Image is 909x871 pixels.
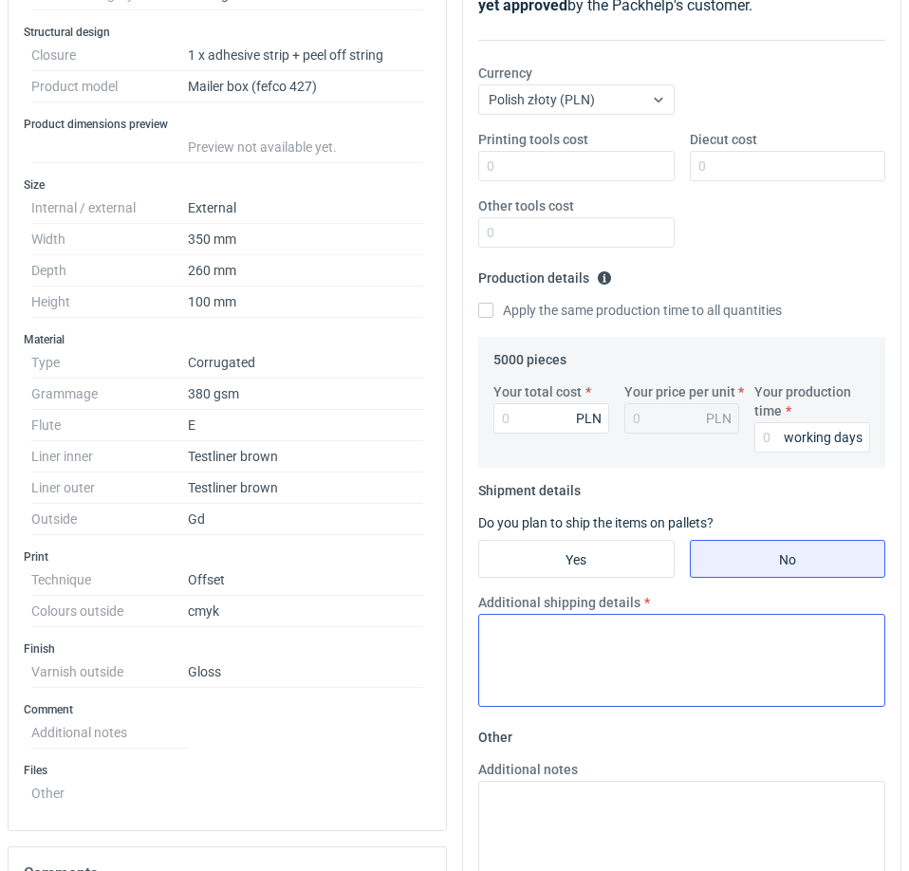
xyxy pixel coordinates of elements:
[478,196,574,215] label: Other tools cost
[478,151,675,181] input: 0
[31,224,188,255] dt: Width
[188,193,423,224] dd: External
[624,382,735,401] label: Your price per unit
[188,596,423,627] dd: cmyk
[188,473,423,504] dd: Testliner brown
[188,410,423,441] dd: E
[188,379,423,410] dd: 380 gsm
[493,382,582,401] label: Your total cost
[188,565,423,596] dd: Offset
[24,117,431,132] h3: Product dimensions preview
[31,717,188,749] dt: Additional notes
[31,565,188,596] dt: Technique
[31,657,188,688] dt: Varnish outside
[478,760,578,779] label: Additional notes
[690,130,757,149] label: Diecut cost
[188,139,337,155] span: Preview not available yet.
[24,641,431,657] h3: Finish
[188,347,423,379] dd: Corrugated
[31,255,188,287] dt: Depth
[31,71,188,102] dt: Product model
[478,475,581,498] legend: Shipment details
[188,71,423,102] dd: Mailer box (fefco 427)
[493,344,566,367] legend: 5000 pieces
[706,409,732,428] div: PLN
[576,409,602,428] div: PLN
[31,287,188,318] dt: Height
[188,224,423,255] dd: 350 mm
[754,422,870,453] input: 0
[31,40,188,71] dt: Closure
[478,515,714,530] label: Do you plan to ship the items on pallets?
[31,441,188,473] dt: Liner inner
[24,332,431,347] h3: Material
[478,722,512,745] legend: Other
[188,657,423,688] dd: Gloss
[478,540,675,578] label: Yes
[31,379,188,410] dt: Grammage
[478,301,782,320] label: Apply the same production time to all quantities
[690,151,886,181] input: 0
[478,130,588,149] label: Printing tools cost
[188,255,423,287] dd: 260 mm
[188,441,423,473] dd: Testliner brown
[188,287,423,318] dd: 100 mm
[188,504,423,535] dd: Gd
[31,193,188,224] dt: Internal / external
[493,403,609,434] input: 0
[31,596,188,627] dt: Colours outside
[478,217,675,248] input: 0
[754,382,870,420] label: Your production time
[489,92,595,107] span: Polish złoty (PLN)
[24,702,431,717] h3: Comment
[478,64,532,83] label: Currency
[31,473,188,504] dt: Liner outer
[188,40,423,71] dd: 1 x adhesive strip + peel off string
[690,540,886,578] label: No
[31,504,188,535] dt: Outside
[31,347,188,379] dt: Type
[24,25,431,40] h3: Structural design
[784,428,863,447] div: working days
[478,593,640,612] label: Additional shipping details
[24,763,431,778] h3: Files
[24,177,431,193] h3: Size
[31,778,188,801] dt: Other
[478,263,612,286] legend: Production details
[24,549,431,565] h3: Print
[31,410,188,441] dt: Flute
